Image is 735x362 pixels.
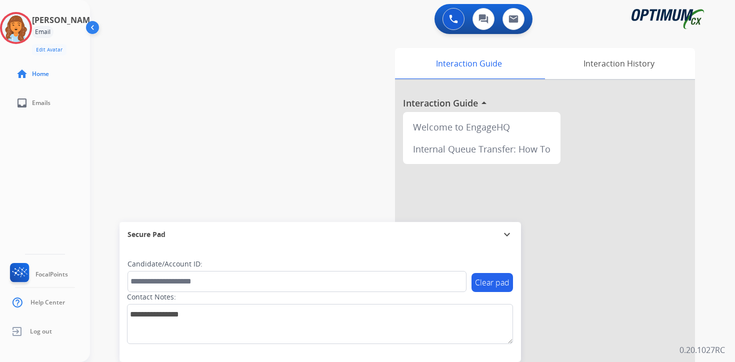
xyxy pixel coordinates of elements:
[542,48,695,79] div: Interaction History
[30,327,52,335] span: Log out
[471,273,513,292] button: Clear pad
[8,263,68,286] a: FocalPoints
[35,270,68,278] span: FocalPoints
[501,228,513,240] mat-icon: expand_more
[127,259,202,269] label: Candidate/Account ID:
[127,229,165,239] span: Secure Pad
[32,26,53,38] div: Email
[407,116,556,138] div: Welcome to EngageHQ
[32,99,50,107] span: Emails
[127,292,176,302] label: Contact Notes:
[30,298,65,306] span: Help Center
[16,97,28,109] mat-icon: inbox
[2,14,30,42] img: avatar
[395,48,542,79] div: Interaction Guide
[32,70,49,78] span: Home
[32,44,66,55] button: Edit Avatar
[32,14,97,26] h3: [PERSON_NAME]
[16,68,28,80] mat-icon: home
[679,344,725,356] p: 0.20.1027RC
[407,138,556,160] div: Internal Queue Transfer: How To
